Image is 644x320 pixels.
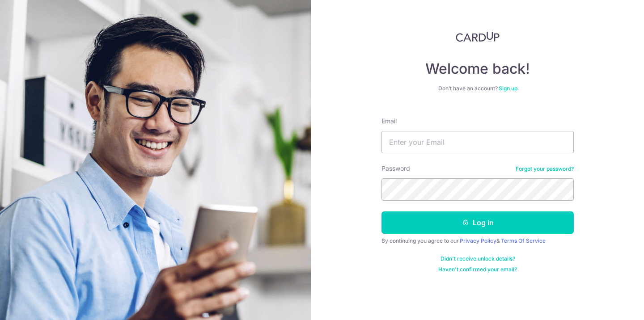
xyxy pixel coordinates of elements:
img: CardUp Logo [456,31,500,42]
a: Haven't confirmed your email? [438,266,517,273]
a: Forgot your password? [516,165,574,173]
input: Enter your Email [381,131,574,153]
div: Don’t have an account? [381,85,574,92]
a: Privacy Policy [460,237,496,244]
label: Password [381,164,410,173]
label: Email [381,117,397,126]
a: Didn't receive unlock details? [441,255,515,262]
a: Terms Of Service [501,237,546,244]
button: Log in [381,211,574,234]
h4: Welcome back! [381,60,574,78]
a: Sign up [499,85,517,92]
div: By continuing you agree to our & [381,237,574,244]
